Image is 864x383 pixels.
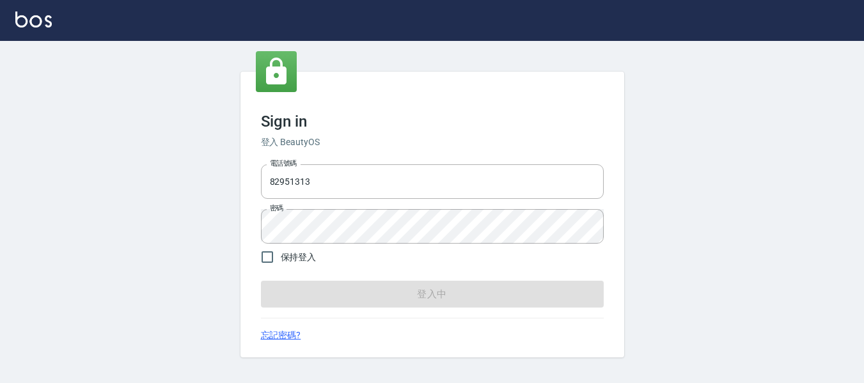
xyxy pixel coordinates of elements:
[270,203,283,213] label: 密碼
[15,12,52,27] img: Logo
[270,159,297,168] label: 電話號碼
[281,251,317,264] span: 保持登入
[261,329,301,342] a: 忘記密碼?
[261,113,604,130] h3: Sign in
[261,136,604,149] h6: 登入 BeautyOS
